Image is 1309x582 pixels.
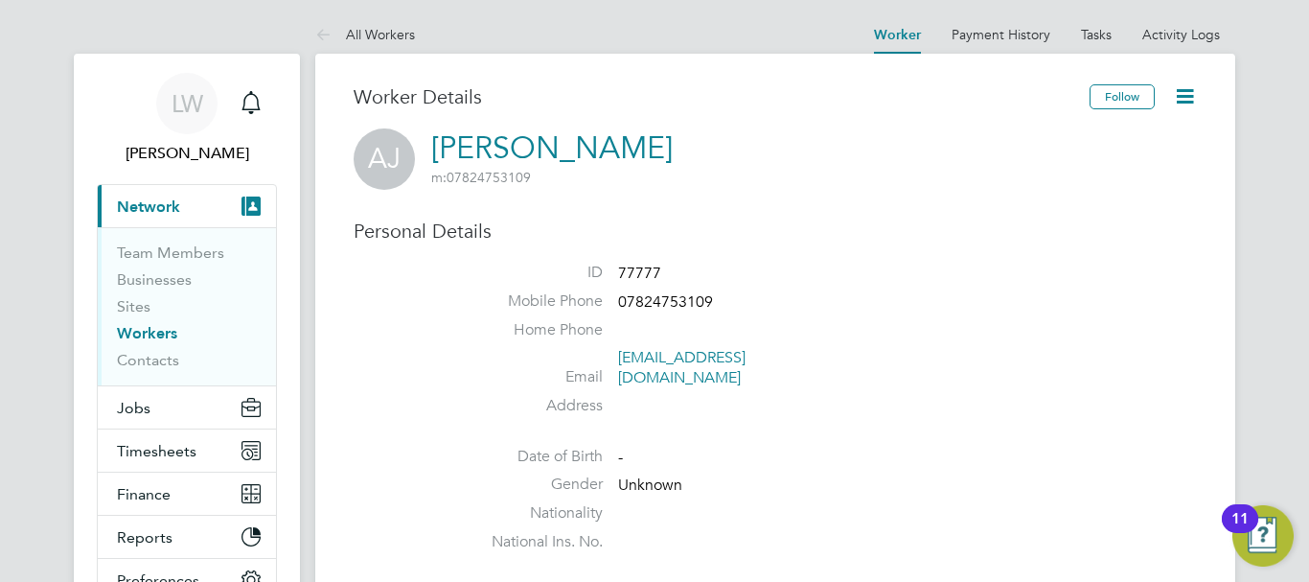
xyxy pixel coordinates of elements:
div: 11 [1231,519,1249,544]
a: LW[PERSON_NAME] [97,73,277,165]
span: 77777 [618,264,661,283]
a: Activity Logs [1142,26,1220,43]
a: Team Members [117,244,224,262]
span: AJ [354,128,415,190]
a: Tasks [1081,26,1112,43]
span: Timesheets [117,442,196,460]
label: ID [469,263,603,283]
span: Network [117,198,180,216]
a: [PERSON_NAME] [431,129,673,167]
label: National Ins. No. [469,532,603,552]
span: Unknown [618,477,682,496]
label: Mobile Phone [469,291,603,312]
label: Address [469,396,603,416]
button: Timesheets [98,430,276,472]
span: 07824753109 [618,292,713,312]
label: Email [469,367,603,387]
span: Jobs [117,399,150,417]
span: Liam Wright [97,142,277,165]
span: Reports [117,528,172,547]
button: Reports [98,516,276,558]
h3: Worker Details [354,84,1090,109]
a: Payment History [952,26,1050,43]
label: Date of Birth [469,447,603,467]
label: Nationality [469,503,603,524]
a: Contacts [117,351,179,369]
div: Network [98,227,276,385]
span: LW [172,91,203,116]
a: Workers [117,324,177,342]
button: Follow [1090,84,1155,109]
span: Finance [117,485,171,503]
span: - [618,448,623,467]
a: [EMAIL_ADDRESS][DOMAIN_NAME] [618,348,746,387]
h3: Personal Details [354,219,1197,244]
a: Businesses [117,270,192,289]
label: Gender [469,475,603,495]
label: Home Phone [469,320,603,340]
a: Sites [117,297,150,315]
span: 07824753109 [431,169,531,186]
button: Finance [98,473,276,515]
a: Worker [874,27,921,43]
a: All Workers [315,26,415,43]
button: Open Resource Center, 11 new notifications [1232,505,1294,567]
span: m: [431,169,447,186]
button: Jobs [98,386,276,429]
button: Network [98,185,276,227]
